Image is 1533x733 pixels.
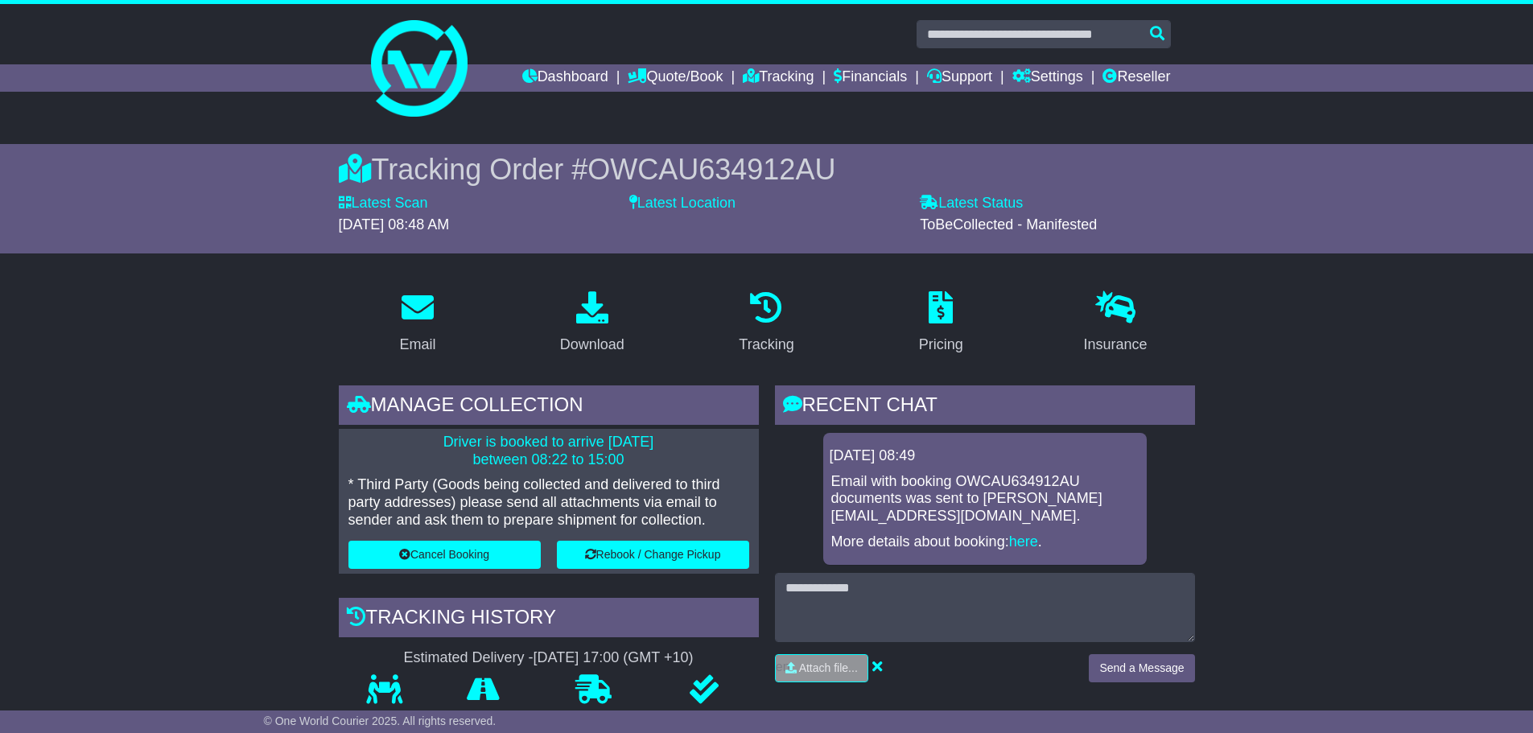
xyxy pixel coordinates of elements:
[264,714,497,727] span: © One World Courier 2025. All rights reserved.
[909,286,974,361] a: Pricing
[831,473,1139,525] p: Email with booking OWCAU634912AU documents was sent to [PERSON_NAME][EMAIL_ADDRESS][DOMAIN_NAME].
[339,649,759,667] div: Estimated Delivery -
[339,152,1195,187] div: Tracking Order #
[1009,533,1038,550] a: here
[629,195,736,212] label: Latest Location
[339,598,759,641] div: Tracking history
[1084,334,1148,356] div: Insurance
[831,533,1139,551] p: More details about booking: .
[1089,654,1194,682] button: Send a Message
[834,64,907,92] a: Financials
[557,541,749,569] button: Rebook / Change Pickup
[920,216,1097,233] span: ToBeCollected - Manifested
[1102,64,1170,92] a: Reseller
[743,64,814,92] a: Tracking
[399,334,435,356] div: Email
[339,385,759,429] div: Manage collection
[1012,64,1083,92] a: Settings
[348,476,749,529] p: * Third Party (Goods being collected and delivered to third party addresses) please send all atta...
[389,286,446,361] a: Email
[339,216,450,233] span: [DATE] 08:48 AM
[534,649,694,667] div: [DATE] 17:00 (GMT +10)
[587,153,835,186] span: OWCAU634912AU
[348,434,749,468] p: Driver is booked to arrive [DATE] between 08:22 to 15:00
[339,195,428,212] label: Latest Scan
[522,64,608,92] a: Dashboard
[560,334,624,356] div: Download
[919,334,963,356] div: Pricing
[550,286,635,361] a: Download
[628,64,723,92] a: Quote/Book
[927,64,992,92] a: Support
[775,385,1195,429] div: RECENT CHAT
[728,286,804,361] a: Tracking
[920,195,1023,212] label: Latest Status
[1074,286,1158,361] a: Insurance
[348,541,541,569] button: Cancel Booking
[739,334,793,356] div: Tracking
[830,447,1140,465] div: [DATE] 08:49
